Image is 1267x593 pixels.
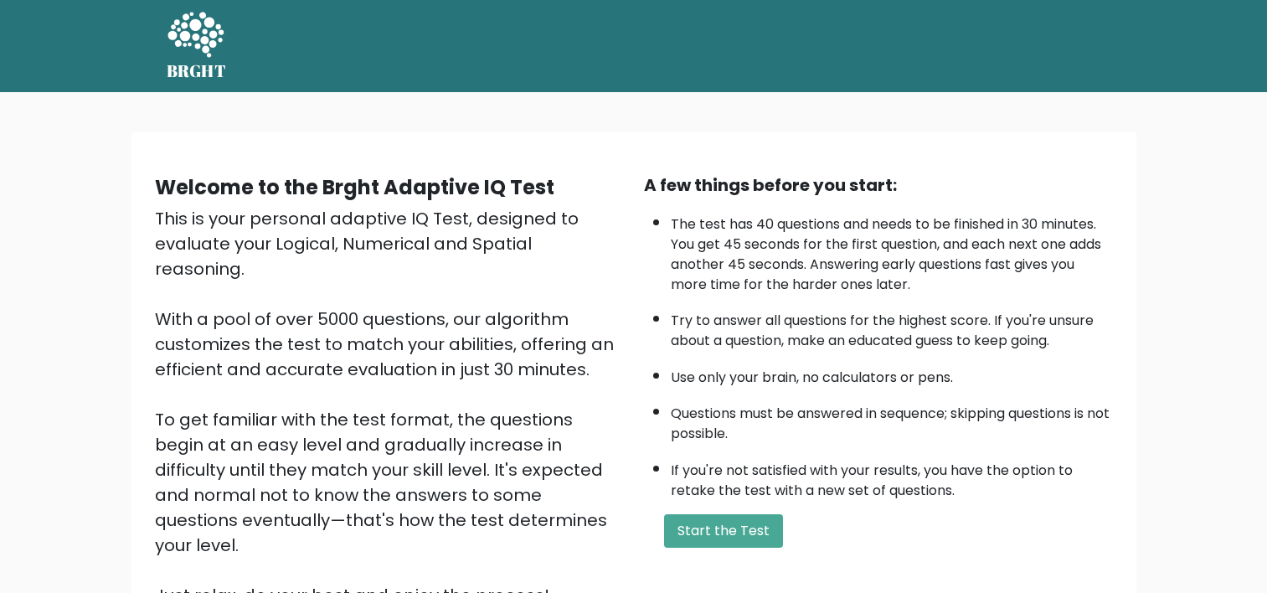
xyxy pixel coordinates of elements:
[155,173,554,201] b: Welcome to the Brght Adaptive IQ Test
[167,61,227,81] h5: BRGHT
[167,7,227,85] a: BRGHT
[671,359,1113,388] li: Use only your brain, no calculators or pens.
[671,395,1113,444] li: Questions must be answered in sequence; skipping questions is not possible.
[671,452,1113,501] li: If you're not satisfied with your results, you have the option to retake the test with a new set ...
[671,302,1113,351] li: Try to answer all questions for the highest score. If you're unsure about a question, make an edu...
[644,173,1113,198] div: A few things before you start:
[671,206,1113,295] li: The test has 40 questions and needs to be finished in 30 minutes. You get 45 seconds for the firs...
[664,514,783,548] button: Start the Test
